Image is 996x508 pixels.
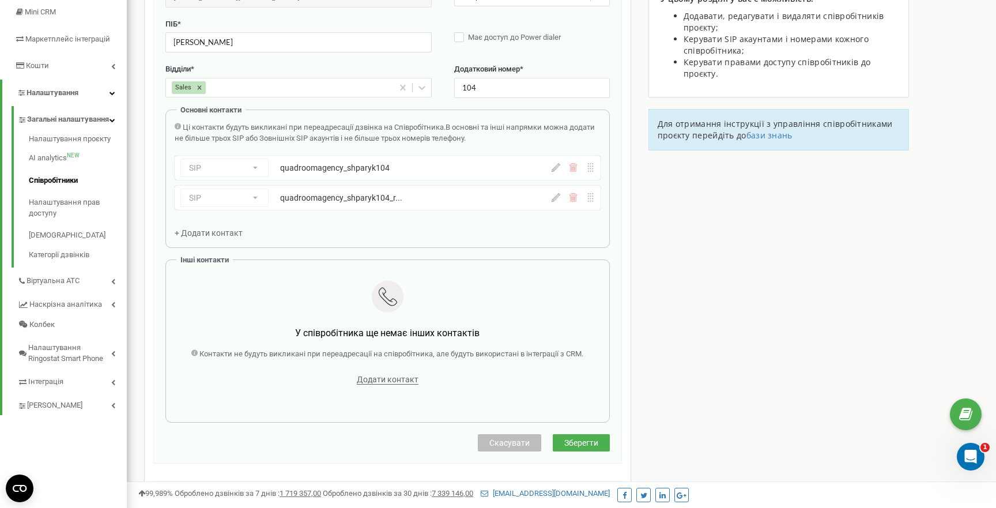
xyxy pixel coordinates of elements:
[17,315,127,335] a: Колбек
[280,192,492,204] div: quadroomagency_shparyk104_r...
[980,443,990,452] span: 1
[454,65,520,73] span: Додатковий номер
[17,334,127,368] a: Налаштування Ringostat Smart Phone
[323,489,473,498] span: Оброблено дзвінків за 30 днів :
[27,88,78,97] span: Налаштування
[175,156,601,180] div: SIPquadroomagency_shparyk104
[175,228,243,238] span: + Додати контакт
[6,475,33,502] button: Open CMP widget
[357,375,418,385] span: Додати контакт
[28,377,63,387] span: Інтеграція
[138,489,173,498] span: 99,989%
[17,368,127,392] a: Інтеграція
[29,299,102,310] span: Наскрізна аналітика
[165,20,178,28] span: ПІБ
[454,78,610,98] input: Вкажіть додатковий номер
[180,106,242,114] span: Основні контакти
[25,35,110,43] span: Маркетплейс інтеграцій
[25,7,56,16] span: Mini CRM
[684,33,869,56] span: Керувати SIP акаунтами і номерами кожного співробітника;
[468,33,561,42] span: Має доступ до Power dialer
[165,65,191,73] span: Відділи
[280,162,492,174] div: quadroomagency_shparyk104
[27,276,80,287] span: Віртуальна АТС
[180,255,229,264] span: Інші контакти
[175,489,321,498] span: Оброблено дзвінків за 7 днів :
[29,247,127,261] a: Категорії дзвінків
[481,489,610,498] a: [EMAIL_ADDRESS][DOMAIN_NAME]
[553,434,610,451] button: Зберегти
[27,114,109,125] span: Загальні налаштування
[183,123,446,131] span: Ці контакти будуть викликані при переадресації дзвінка на Співробітника.
[29,319,55,330] span: Колбек
[172,81,193,94] div: Sales
[957,443,984,471] iframe: Intercom live chat
[27,400,82,411] span: [PERSON_NAME]
[165,32,432,52] input: Введіть ПІБ
[26,61,49,70] span: Кошти
[564,438,598,447] span: Зберегти
[2,80,127,107] a: Налаштування
[175,186,601,210] div: SIPquadroomagency_shparyk104_r...
[658,118,893,141] span: Для отримання інструкції з управління співробітниками проєкту перейдіть до
[29,224,127,247] a: [DEMOGRAPHIC_DATA]
[295,328,480,338] span: У співробітника ще немає інших контактів
[29,147,127,170] a: AI analyticsNEW
[489,438,530,447] span: Скасувати
[684,10,884,33] span: Додавати, редагувати і видаляти співробітників проєкту;
[29,170,127,192] a: Співробітники
[478,434,541,451] button: Скасувати
[280,489,321,498] u: 1 719 357,00
[684,57,871,79] span: Керувати правами доступу співробітників до проєкту.
[28,343,111,364] span: Налаштування Ringostat Smart Phone
[29,134,127,148] a: Налаштування проєкту
[17,268,127,291] a: Віртуальна АТС
[17,291,127,315] a: Наскрізна аналітика
[17,106,127,130] a: Загальні налаштування
[17,392,127,416] a: [PERSON_NAME]
[199,349,583,358] span: Контакти не будуть викликані при переадресації на співробітника, але будуть використані в інтегра...
[746,130,793,141] a: бази знань
[432,489,473,498] u: 7 339 146,00
[29,191,127,224] a: Налаштування прав доступу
